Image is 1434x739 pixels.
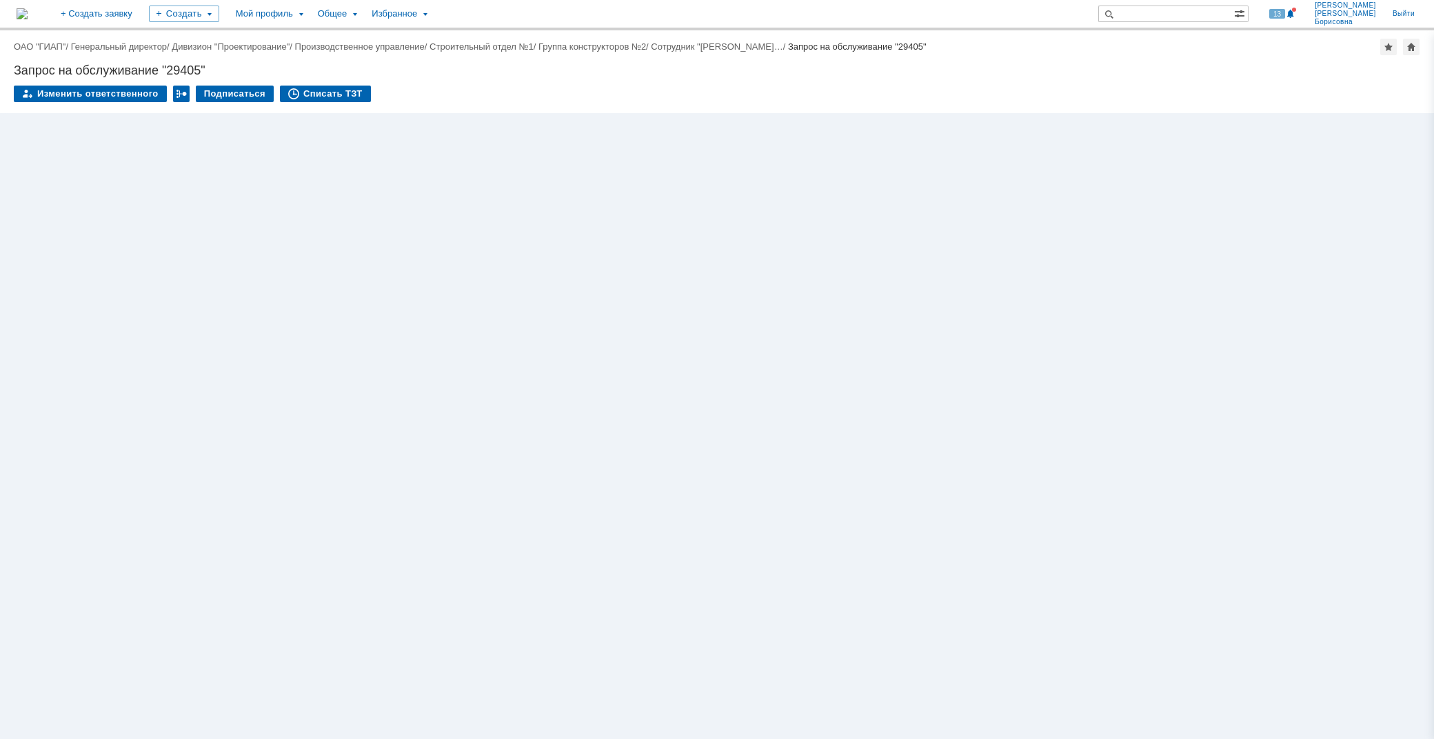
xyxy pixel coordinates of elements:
[651,41,782,52] a: Сотрудник "[PERSON_NAME]…
[538,41,651,52] div: /
[71,41,167,52] a: Генеральный директор
[17,8,28,19] a: Перейти на домашнюю страницу
[651,41,788,52] div: /
[788,41,927,52] div: Запрос на обслуживание "29405"
[14,41,71,52] div: /
[1315,10,1376,18] span: [PERSON_NAME]
[1269,9,1285,19] span: 13
[1380,39,1397,55] div: Добавить в избранное
[14,63,1420,77] div: Запрос на обслуживание "29405"
[1315,18,1376,26] span: Борисовна
[1403,39,1420,55] div: Сделать домашней страницей
[149,6,219,22] div: Создать
[172,41,290,52] a: Дивизион "Проектирование"
[173,86,190,102] div: Работа с массовостью
[17,8,28,19] img: logo
[430,41,534,52] a: Строительный отдел №1
[14,41,65,52] a: ОАО "ГИАП"
[430,41,538,52] div: /
[1315,1,1376,10] span: [PERSON_NAME]
[295,41,430,52] div: /
[295,41,425,52] a: Производственное управление
[172,41,294,52] div: /
[538,41,646,52] a: Группа конструкторов №2
[1234,6,1248,19] span: Расширенный поиск
[71,41,172,52] div: /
